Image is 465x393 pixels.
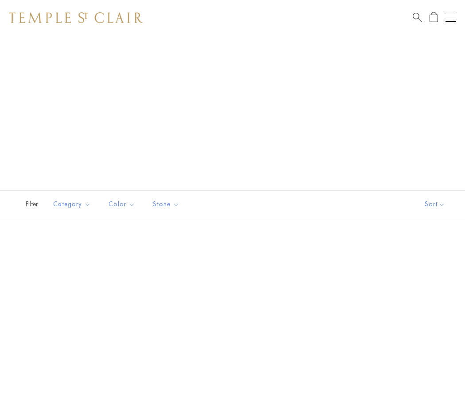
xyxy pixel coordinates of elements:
[9,12,143,23] img: Temple St. Clair
[405,191,465,218] button: Show sort by
[104,199,142,210] span: Color
[49,199,97,210] span: Category
[446,12,456,23] button: Open navigation
[146,194,186,214] button: Stone
[413,12,422,23] a: Search
[102,194,142,214] button: Color
[148,199,186,210] span: Stone
[430,12,438,23] a: Open Shopping Bag
[46,194,97,214] button: Category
